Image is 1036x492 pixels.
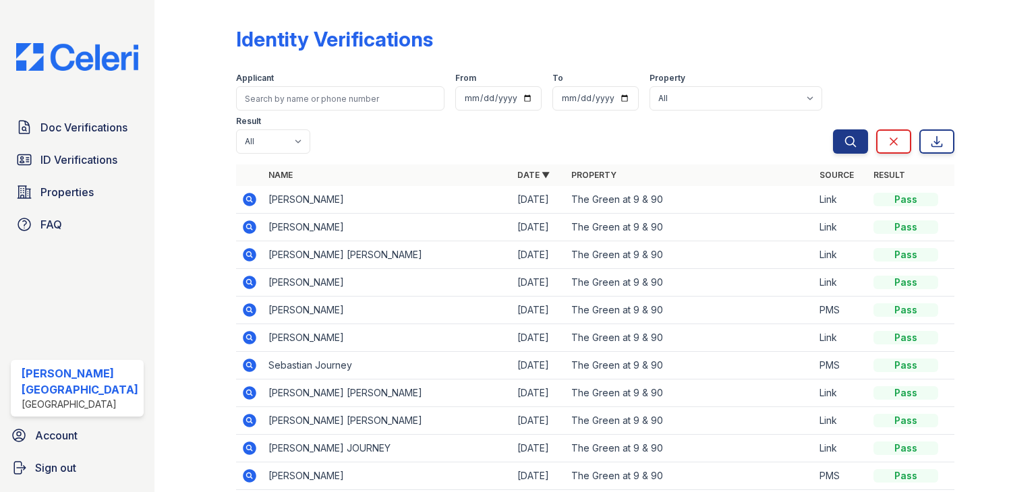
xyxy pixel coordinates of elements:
td: [PERSON_NAME] [263,269,512,297]
td: Sebastian Journey [263,352,512,379]
td: The Green at 9 & 90 [566,435,815,462]
a: FAQ [11,211,144,238]
a: Name [268,170,293,180]
td: [DATE] [512,214,566,241]
td: Link [814,241,868,269]
td: The Green at 9 & 90 [566,407,815,435]
div: Pass [873,331,938,344]
td: The Green at 9 & 90 [566,269,815,297]
a: Property [571,170,616,180]
div: [PERSON_NAME][GEOGRAPHIC_DATA] [22,365,138,398]
td: [DATE] [512,241,566,269]
a: Source [819,170,854,180]
td: Link [814,324,868,352]
div: Pass [873,359,938,372]
td: The Green at 9 & 90 [566,214,815,241]
label: Property [650,73,685,84]
a: Result [873,170,905,180]
td: [PERSON_NAME] [PERSON_NAME] [263,379,512,407]
div: [GEOGRAPHIC_DATA] [22,398,138,411]
td: The Green at 9 & 90 [566,462,815,490]
a: Sign out [5,454,149,481]
td: The Green at 9 & 90 [566,186,815,214]
a: Doc Verifications [11,114,144,141]
td: The Green at 9 & 90 [566,297,815,324]
td: PMS [814,462,868,490]
div: Identity Verifications [236,27,433,51]
span: ID Verifications [40,152,117,168]
div: Pass [873,248,938,262]
div: Pass [873,193,938,206]
span: Account [35,427,78,443]
div: Pass [873,386,938,400]
td: [PERSON_NAME] [PERSON_NAME] [263,407,512,435]
label: Applicant [236,73,274,84]
td: [PERSON_NAME] [PERSON_NAME] [263,241,512,269]
td: Link [814,214,868,241]
input: Search by name or phone number [236,86,444,111]
div: Pass [873,414,938,427]
div: Pass [873,220,938,234]
td: [PERSON_NAME] [263,462,512,490]
a: Date ▼ [517,170,550,180]
td: [DATE] [512,352,566,379]
td: Link [814,407,868,435]
td: [DATE] [512,297,566,324]
img: CE_Logo_Blue-a8612792a0a2168367f1c8372b55b34899dd931a85d93a1a3d3e32e68fde9ad4.png [5,43,149,71]
td: The Green at 9 & 90 [566,379,815,407]
td: [PERSON_NAME] JOURNEY [263,435,512,462]
td: The Green at 9 & 90 [566,352,815,379]
td: Link [814,269,868,297]
div: Pass [873,303,938,317]
a: Account [5,422,149,449]
td: [DATE] [512,379,566,407]
td: Link [814,435,868,462]
td: Link [814,186,868,214]
td: [DATE] [512,435,566,462]
label: From [455,73,476,84]
td: Link [814,379,868,407]
span: Sign out [35,460,76,476]
label: To [552,73,563,84]
td: PMS [814,297,868,324]
td: [DATE] [512,462,566,490]
a: ID Verifications [11,146,144,173]
td: [PERSON_NAME] [263,324,512,352]
div: Pass [873,441,938,455]
a: Properties [11,179,144,206]
span: FAQ [40,216,62,233]
div: Pass [873,276,938,289]
span: Doc Verifications [40,119,127,135]
td: [PERSON_NAME] [263,186,512,214]
td: The Green at 9 & 90 [566,241,815,269]
td: [DATE] [512,269,566,297]
td: The Green at 9 & 90 [566,324,815,352]
td: [PERSON_NAME] [263,214,512,241]
td: PMS [814,352,868,379]
td: [DATE] [512,407,566,435]
td: [DATE] [512,186,566,214]
td: [PERSON_NAME] [263,297,512,324]
td: [DATE] [512,324,566,352]
label: Result [236,116,261,127]
span: Properties [40,184,94,200]
div: Pass [873,469,938,483]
